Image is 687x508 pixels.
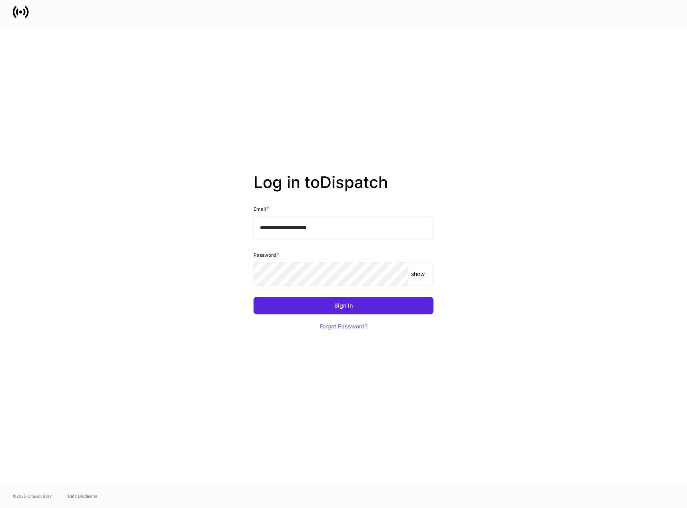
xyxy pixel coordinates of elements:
h6: Email [254,205,270,213]
div: Forgot Password? [320,324,367,329]
a: Data Disclaimer [68,493,98,499]
button: Sign In [254,297,433,314]
h2: Log in to Dispatch [254,173,433,205]
button: Forgot Password? [310,318,377,335]
h6: Password [254,251,280,259]
div: Sign In [334,303,353,308]
span: © 2025 OneAdvisory [13,493,52,499]
p: show [411,270,425,278]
